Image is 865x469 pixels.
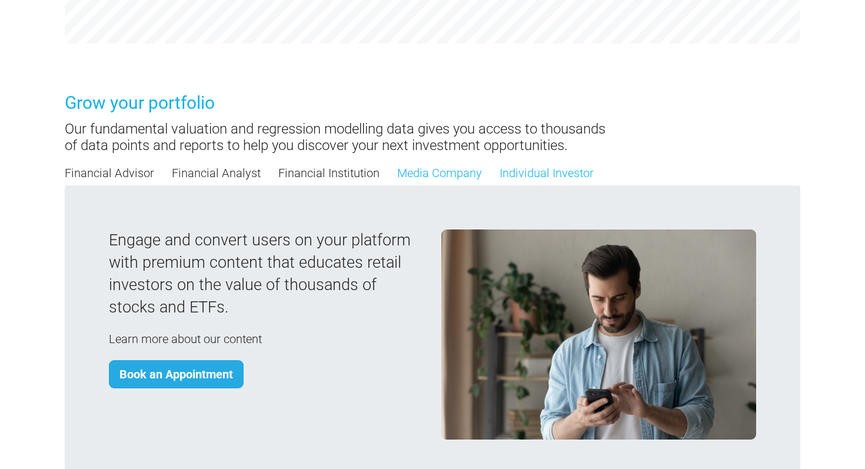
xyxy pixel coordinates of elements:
[65,164,154,182] a: Financial Advisor
[441,229,756,440] img: AdobeStock_422176688.jpeg
[65,121,612,155] h4: Our fundamental valuation and regression modelling data gives you access to thousands of data poi...
[172,164,261,182] a: Financial Analyst
[109,229,424,318] h3: Engage and convert users on your platform with premium content that educates retail investors on ...
[65,91,612,115] h3: Grow your portfolio
[109,332,424,346] h4: Learn more about our content
[109,360,244,388] a: Book an Appointment
[278,164,380,182] a: Financial Institution
[500,164,594,182] a: Individual Investor
[397,164,482,182] a: Media Company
